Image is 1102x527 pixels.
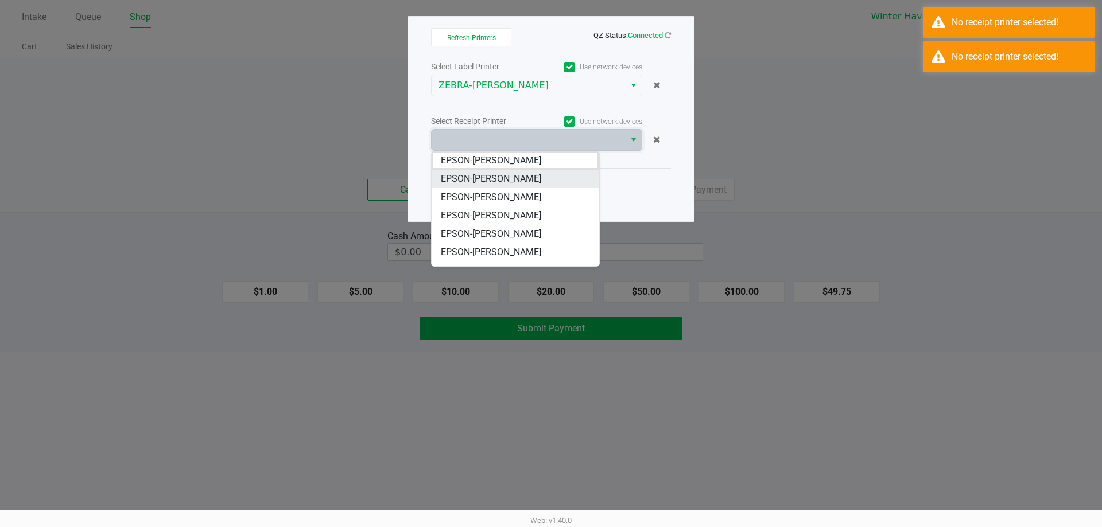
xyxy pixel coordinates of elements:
div: Select Receipt Printer [431,115,537,127]
span: EPSON-[PERSON_NAME] [441,172,541,186]
span: EPSON-[PERSON_NAME] [441,154,541,167]
span: EPSON-[PERSON_NAME] [441,264,541,278]
span: QZ Status: [593,31,671,40]
button: Refresh Printers [431,28,511,46]
div: No receipt printer selected! [952,50,1087,64]
span: ZEBRA-[PERSON_NAME] [439,79,618,92]
span: Refresh Printers [447,34,496,42]
label: Use network devices [537,116,642,127]
span: EPSON-[PERSON_NAME] [441,209,541,222]
label: Use network devices [537,62,642,72]
span: Web: v1.40.0 [530,516,572,525]
span: Connected [628,31,663,40]
button: Select [625,75,642,96]
div: Select Label Printer [431,61,537,73]
div: No receipt printer selected! [952,15,1087,29]
span: EPSON-[PERSON_NAME] [441,245,541,259]
button: Select [625,130,642,150]
span: EPSON-[PERSON_NAME] [441,227,541,241]
span: EPSON-[PERSON_NAME] [441,190,541,204]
